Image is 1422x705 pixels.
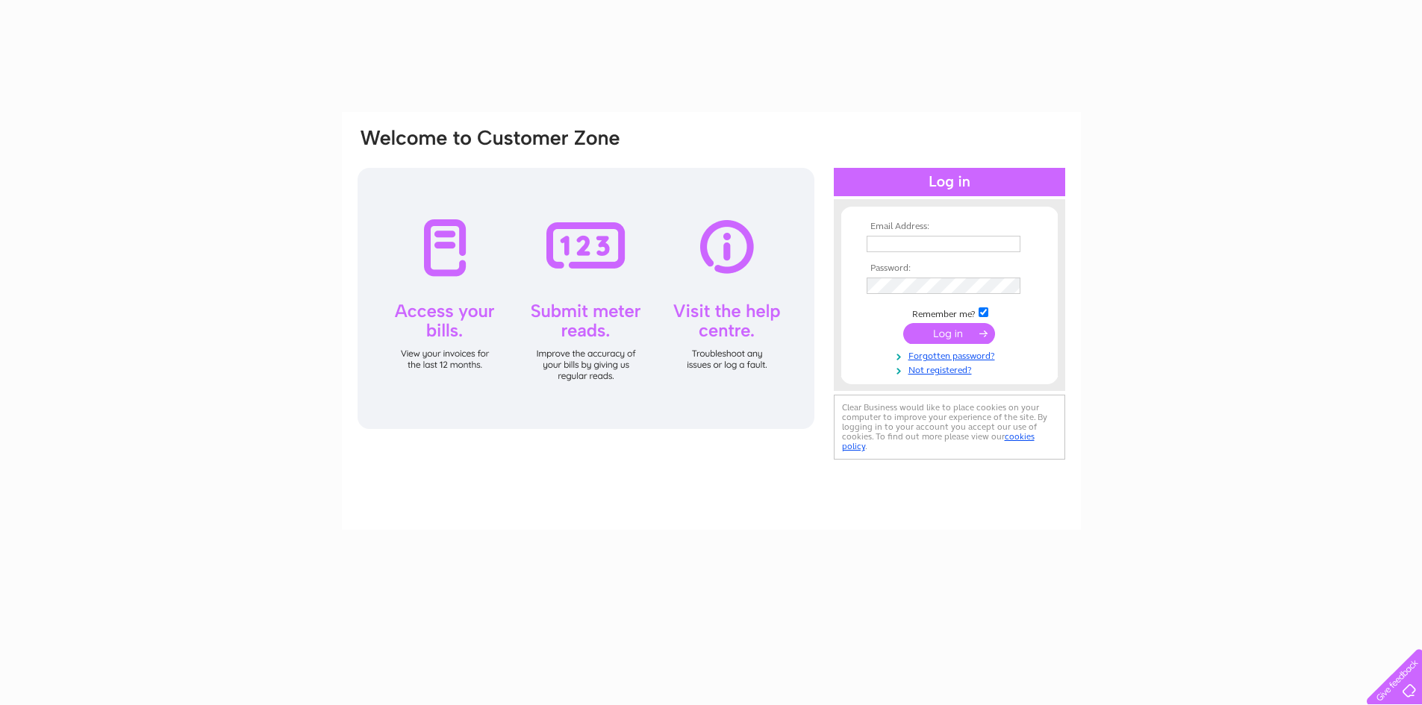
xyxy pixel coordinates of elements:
[863,222,1036,232] th: Email Address:
[863,263,1036,274] th: Password:
[863,305,1036,320] td: Remember me?
[867,362,1036,376] a: Not registered?
[903,323,995,344] input: Submit
[834,395,1065,460] div: Clear Business would like to place cookies on your computer to improve your experience of the sit...
[842,431,1035,451] a: cookies policy
[867,348,1036,362] a: Forgotten password?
